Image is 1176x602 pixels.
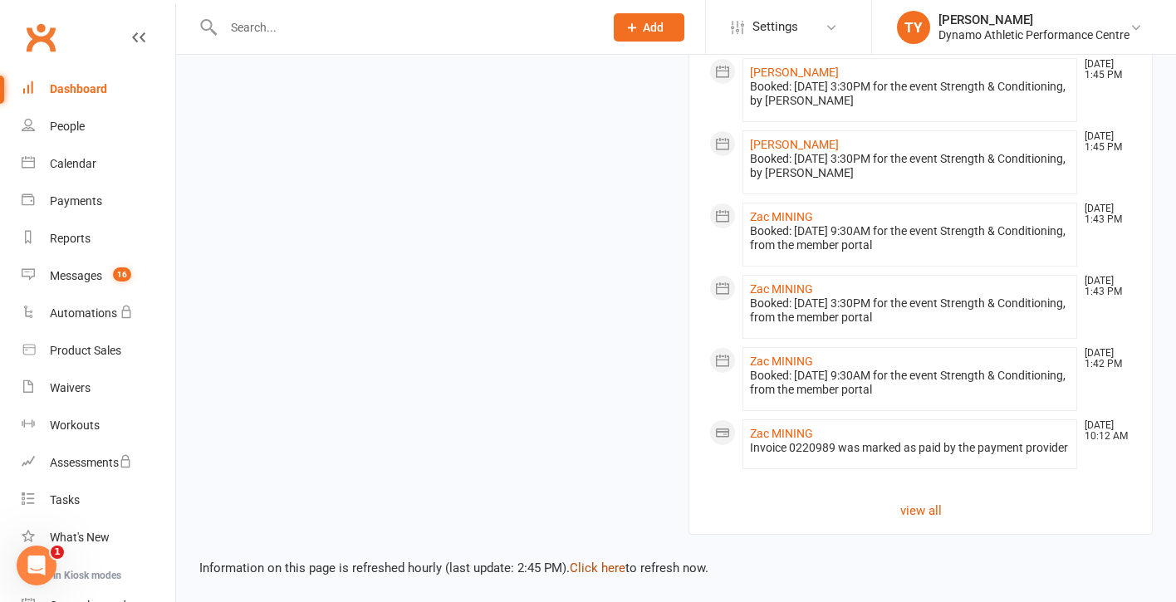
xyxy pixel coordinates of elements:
[1076,131,1131,153] time: [DATE] 1:45 PM
[938,27,1129,42] div: Dynamo Athletic Performance Centre
[1076,59,1131,81] time: [DATE] 1:45 PM
[750,282,813,296] a: Zac MINING
[1076,276,1131,297] time: [DATE] 1:43 PM
[750,355,813,368] a: Zac MINING
[22,220,175,257] a: Reports
[750,80,1070,108] div: Booked: [DATE] 3:30PM for the event Strength & Conditioning, by [PERSON_NAME]
[50,232,91,245] div: Reports
[22,407,175,444] a: Workouts
[22,444,175,482] a: Assessments
[1076,420,1131,442] time: [DATE] 10:12 AM
[20,17,61,58] a: Clubworx
[750,210,813,223] a: Zac MINING
[750,369,1070,397] div: Booked: [DATE] 9:30AM for the event Strength & Conditioning, from the member portal
[17,546,56,585] iframe: Intercom live chat
[938,12,1129,27] div: [PERSON_NAME]
[22,370,175,407] a: Waivers
[22,71,175,108] a: Dashboard
[50,456,132,469] div: Assessments
[50,194,102,208] div: Payments
[643,21,664,34] span: Add
[1076,203,1131,225] time: [DATE] 1:43 PM
[750,427,813,440] a: Zac MINING
[50,344,121,357] div: Product Sales
[50,120,85,133] div: People
[50,269,102,282] div: Messages
[752,8,798,46] span: Settings
[22,482,175,519] a: Tasks
[22,183,175,220] a: Payments
[22,257,175,295] a: Messages 16
[50,531,110,544] div: What's New
[750,66,839,79] a: [PERSON_NAME]
[22,145,175,183] a: Calendar
[22,332,175,370] a: Product Sales
[22,108,175,145] a: People
[750,441,1070,455] div: Invoice 0220989 was marked as paid by the payment provider
[750,152,1070,180] div: Booked: [DATE] 3:30PM for the event Strength & Conditioning, by [PERSON_NAME]
[176,535,1176,578] div: Information on this page is refreshed hourly (last update: 2:45 PM). to refresh now.
[570,560,625,575] a: Click here
[750,296,1070,325] div: Booked: [DATE] 3:30PM for the event Strength & Conditioning, from the member portal
[22,519,175,556] a: What's New
[22,295,175,332] a: Automations
[750,224,1070,252] div: Booked: [DATE] 9:30AM for the event Strength & Conditioning, from the member portal
[50,157,96,170] div: Calendar
[1076,348,1131,370] time: [DATE] 1:42 PM
[614,13,684,42] button: Add
[50,493,80,507] div: Tasks
[750,138,839,151] a: [PERSON_NAME]
[897,11,930,44] div: TY
[113,267,131,281] span: 16
[50,418,100,432] div: Workouts
[50,82,107,95] div: Dashboard
[50,306,117,320] div: Automations
[50,381,91,394] div: Waivers
[218,16,592,39] input: Search...
[51,546,64,559] span: 1
[709,501,1132,521] a: view all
